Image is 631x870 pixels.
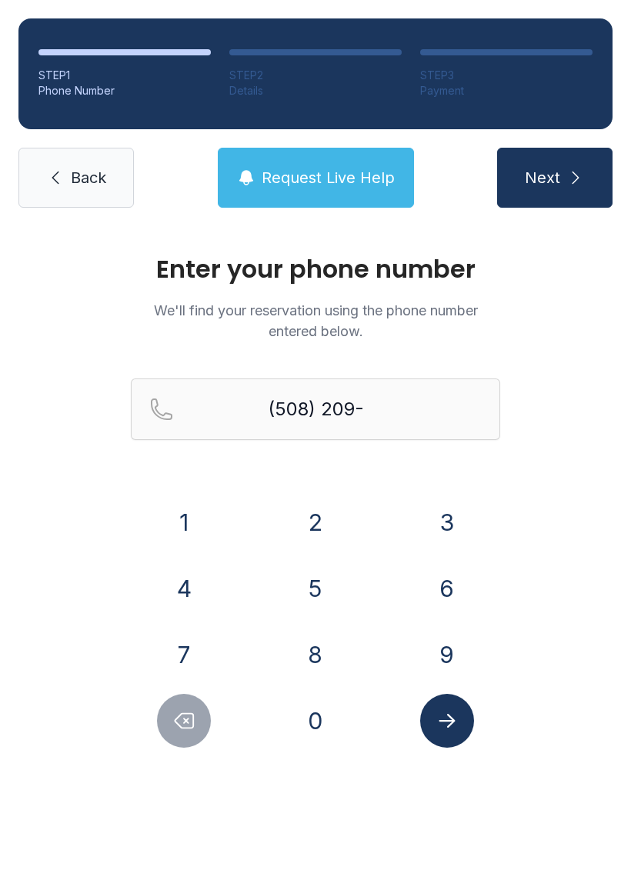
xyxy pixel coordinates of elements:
button: 6 [420,562,474,615]
h1: Enter your phone number [131,257,500,282]
button: 5 [289,562,342,615]
div: Details [229,83,402,98]
div: STEP 2 [229,68,402,83]
button: 0 [289,694,342,748]
button: 7 [157,628,211,682]
input: Reservation phone number [131,378,500,440]
button: 9 [420,628,474,682]
button: 1 [157,495,211,549]
span: Back [71,167,106,188]
div: STEP 3 [420,68,593,83]
span: Request Live Help [262,167,395,188]
p: We'll find your reservation using the phone number entered below. [131,300,500,342]
button: Delete number [157,694,211,748]
button: 4 [157,562,211,615]
button: 2 [289,495,342,549]
div: Phone Number [38,83,211,98]
button: 8 [289,628,342,682]
div: Payment [420,83,593,98]
button: Submit lookup form [420,694,474,748]
span: Next [525,167,560,188]
button: 3 [420,495,474,549]
div: STEP 1 [38,68,211,83]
